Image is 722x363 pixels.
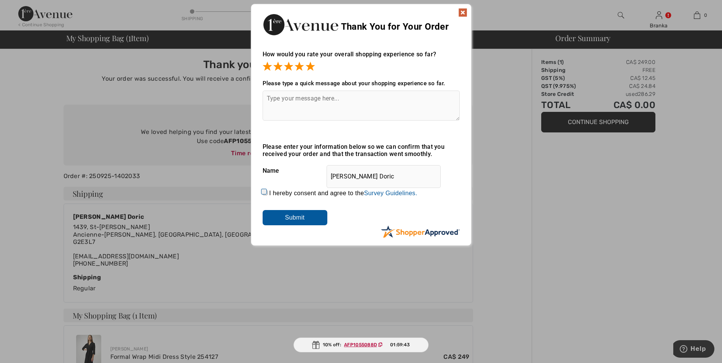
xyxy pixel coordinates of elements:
input: Submit [263,210,327,225]
a: Survey Guidelines. [364,190,417,196]
img: x [458,8,467,17]
div: 10% off: [293,338,429,352]
img: Gift.svg [312,341,320,349]
span: Help [17,5,33,12]
span: 01:59:43 [390,341,410,348]
label: I hereby consent and agree to the [269,190,417,197]
div: How would you rate your overall shopping experience so far? [263,43,460,72]
ins: AFP1055088D [344,342,377,347]
span: Thank You for Your Order [341,21,449,32]
div: Please enter your information below so we can confirm that you received your order and that the t... [263,143,460,158]
img: Thank You for Your Order [263,12,339,37]
div: Please type a quick message about your shopping experience so far. [263,80,460,87]
div: Name [263,161,460,180]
